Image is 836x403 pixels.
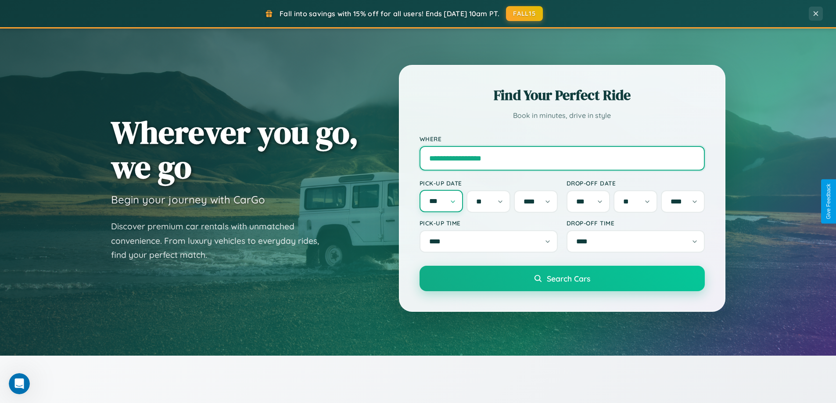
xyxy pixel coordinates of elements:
[111,193,265,206] h3: Begin your journey with CarGo
[567,219,705,227] label: Drop-off Time
[111,219,330,262] p: Discover premium car rentals with unmatched convenience. From luxury vehicles to everyday rides, ...
[825,184,832,219] div: Give Feedback
[420,179,558,187] label: Pick-up Date
[547,274,590,283] span: Search Cars
[9,373,30,394] iframe: Intercom live chat
[420,135,705,143] label: Where
[506,6,543,21] button: FALL15
[420,86,705,105] h2: Find Your Perfect Ride
[567,179,705,187] label: Drop-off Date
[111,115,359,184] h1: Wherever you go, we go
[420,219,558,227] label: Pick-up Time
[280,9,499,18] span: Fall into savings with 15% off for all users! Ends [DATE] 10am PT.
[420,109,705,122] p: Book in minutes, drive in style
[420,266,705,291] button: Search Cars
